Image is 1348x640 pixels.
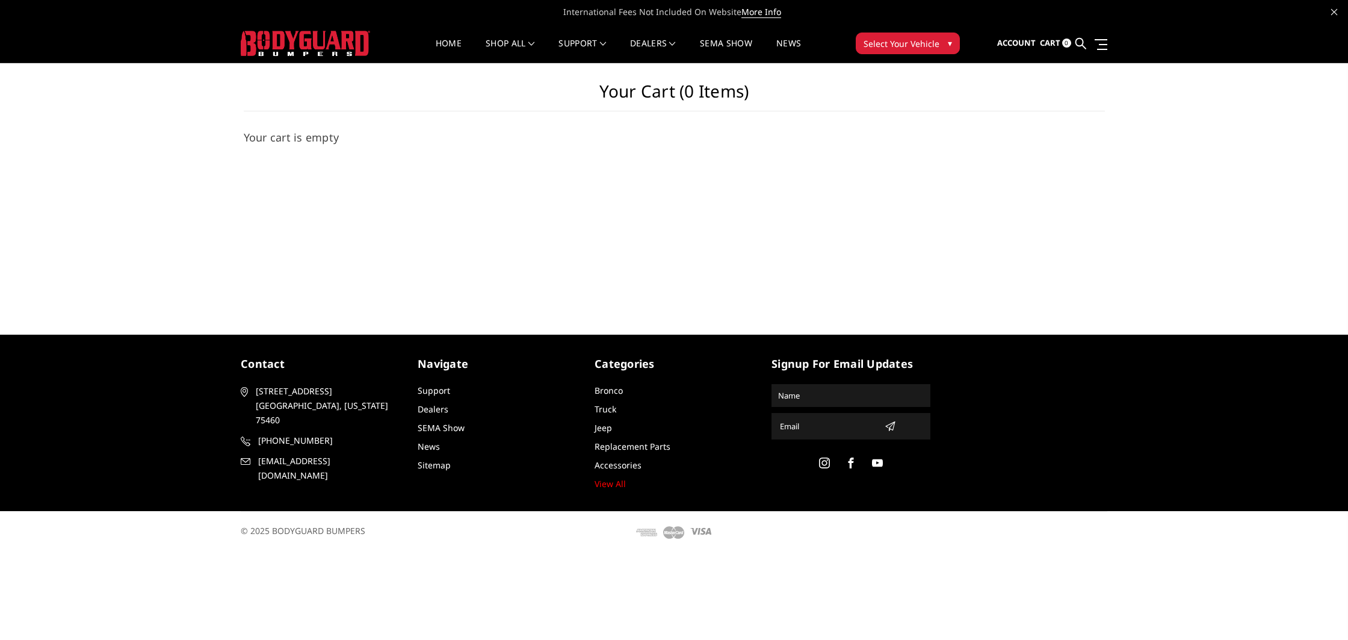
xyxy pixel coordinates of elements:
[418,356,577,372] h5: Navigate
[700,39,752,63] a: SEMA Show
[595,422,612,433] a: Jeep
[256,384,395,427] span: [STREET_ADDRESS] [GEOGRAPHIC_DATA], [US_STATE] 75460
[258,454,398,483] span: [EMAIL_ADDRESS][DOMAIN_NAME]
[741,6,781,18] a: More Info
[418,441,440,452] a: News
[997,37,1036,48] span: Account
[418,385,450,396] a: Support
[595,403,616,415] a: Truck
[856,33,960,54] button: Select Your Vehicle
[558,39,606,63] a: Support
[436,39,462,63] a: Home
[595,459,642,471] a: Accessories
[418,422,465,433] a: SEMA Show
[258,433,398,448] span: [PHONE_NUMBER]
[418,459,451,471] a: Sitemap
[241,454,400,483] a: [EMAIL_ADDRESS][DOMAIN_NAME]
[775,417,880,436] input: Email
[595,441,670,452] a: Replacement Parts
[1040,37,1060,48] span: Cart
[486,39,534,63] a: shop all
[244,129,1105,146] h3: Your cart is empty
[241,433,400,448] a: [PHONE_NUMBER]
[244,81,1105,111] h1: Your Cart (0 items)
[864,37,939,50] span: Select Your Vehicle
[418,403,448,415] a: Dealers
[595,385,623,396] a: Bronco
[595,478,626,489] a: View All
[776,39,801,63] a: News
[773,386,929,405] input: Name
[997,27,1036,60] a: Account
[1040,27,1071,60] a: Cart 0
[241,525,365,536] span: © 2025 BODYGUARD BUMPERS
[241,31,370,56] img: BODYGUARD BUMPERS
[595,356,753,372] h5: Categories
[241,356,400,372] h5: contact
[630,39,676,63] a: Dealers
[948,37,952,49] span: ▾
[771,356,930,372] h5: signup for email updates
[1062,39,1071,48] span: 0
